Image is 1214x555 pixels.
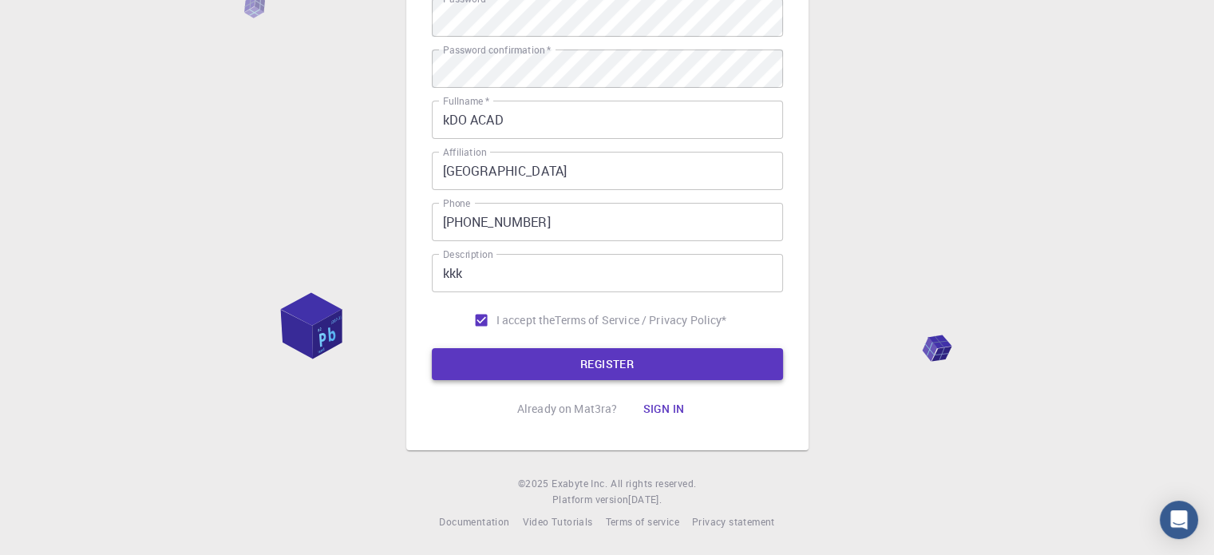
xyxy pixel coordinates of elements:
span: All rights reserved. [611,476,696,492]
label: Password confirmation [443,43,551,57]
a: Privacy statement [692,514,775,530]
p: Terms of Service / Privacy Policy * [555,312,726,328]
a: Video Tutorials [522,514,592,530]
label: Description [443,248,493,261]
button: REGISTER [432,348,783,380]
span: Video Tutorials [522,515,592,528]
span: I accept the [496,312,556,328]
label: Phone [443,196,470,210]
span: [DATE] . [628,493,662,505]
span: Exabyte Inc. [552,477,607,490]
a: [DATE]. [628,492,662,508]
button: Sign in [630,393,697,425]
a: Terms of Service / Privacy Policy* [555,312,726,328]
span: Platform version [552,492,628,508]
a: Documentation [439,514,509,530]
span: Privacy statement [692,515,775,528]
span: Terms of service [605,515,678,528]
a: Terms of service [605,514,678,530]
p: Already on Mat3ra? [517,401,618,417]
span: Documentation [439,515,509,528]
label: Affiliation [443,145,486,159]
a: Exabyte Inc. [552,476,607,492]
span: © 2025 [518,476,552,492]
label: Fullname [443,94,489,108]
div: Open Intercom Messenger [1160,501,1198,539]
